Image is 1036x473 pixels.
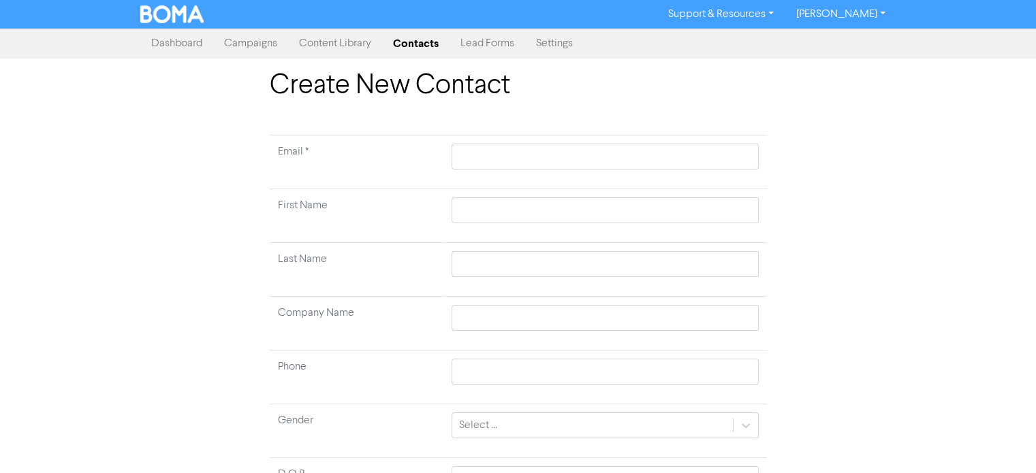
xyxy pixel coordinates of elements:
td: Phone [270,350,444,404]
h1: Create New Contact [270,69,767,102]
a: Content Library [288,30,382,57]
td: Required [270,135,444,189]
img: BOMA Logo [140,5,204,23]
td: First Name [270,189,444,243]
a: Lead Forms [450,30,525,57]
a: Campaigns [213,30,288,57]
td: Last Name [270,243,444,297]
a: Contacts [382,30,450,57]
a: Dashboard [140,30,213,57]
iframe: Chat Widget [968,408,1036,473]
td: Company Name [270,297,444,350]
td: Gender [270,404,444,458]
a: Support & Resources [657,3,785,25]
a: [PERSON_NAME] [785,3,896,25]
a: Settings [525,30,584,57]
div: Select ... [459,417,497,434]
